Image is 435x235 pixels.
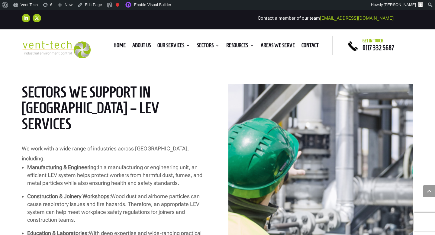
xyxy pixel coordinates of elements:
span: We work with a wide range of industries across [GEOGRAPHIC_DATA], including: [22,145,189,161]
a: Sectors [197,43,220,50]
a: Areas We Serve [261,43,295,50]
p: Wood dust and airborne particles can cause respiratory issues and fire hazards. Therefore, an app... [27,192,207,224]
a: Contact [301,43,319,50]
strong: Construction & Joinery Workshops: [27,193,111,199]
a: Follow on LinkedIn [22,14,30,22]
a: Resources [226,43,254,50]
a: [EMAIL_ADDRESS][DOMAIN_NAME] [320,15,394,21]
a: Follow on X [33,14,41,22]
span: Contact a member of our team [258,15,394,21]
a: About us [132,43,151,50]
h2: SECTORS WE SUPPORT IN [GEOGRAPHIC_DATA] – LEV SERVICES [22,84,207,135]
a: Home [114,43,126,50]
a: 0117 332 5687 [362,44,394,51]
div: Focus keyphrase not set [116,3,119,7]
p: In a manufacturing or engineering unit, an efficient LEV system helps protect workers from harmfu... [27,163,207,187]
span: Get in touch [362,38,383,43]
strong: Manufacturing & Engineering: [27,164,98,170]
img: 2023-09-27T08_35_16.549ZVENT-TECH---Clear-background [22,41,91,58]
span: [PERSON_NAME] [384,2,416,7]
a: Our Services [157,43,190,50]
